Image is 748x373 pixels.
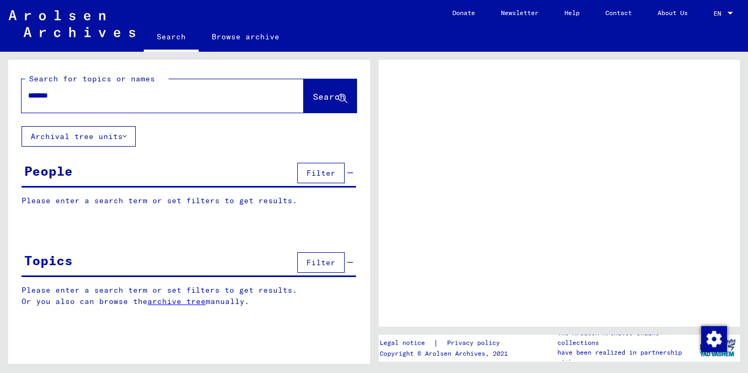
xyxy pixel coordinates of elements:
[557,328,695,348] p: The Arolsen Archives online collections
[380,337,513,349] div: |
[701,326,726,351] div: Change consent
[304,79,356,113] button: Search
[9,10,135,37] img: Arolsen_neg.svg
[148,296,206,306] a: archive tree
[297,252,345,273] button: Filter
[380,337,434,349] a: Legal notice
[438,337,513,349] a: Privacy policy
[380,349,513,358] p: Copyright © Arolsen Archives, 2021
[199,24,292,50] a: Browse archive
[313,91,345,102] span: Search
[701,326,727,352] img: Change consent
[29,74,155,84] mat-label: Search for topics or names
[22,195,356,206] p: Please enter a search term or set filters to get results.
[306,168,335,178] span: Filter
[22,126,136,147] button: Archival tree units
[22,285,356,307] p: Please enter a search term or set filters to get results. Or you also can browse the manually.
[24,251,73,270] div: Topics
[697,334,738,361] img: yv_logo.png
[557,348,695,367] p: have been realized in partnership with
[144,24,199,52] a: Search
[306,258,335,267] span: Filter
[297,163,345,183] button: Filter
[24,161,73,181] div: People
[714,10,725,17] span: EN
